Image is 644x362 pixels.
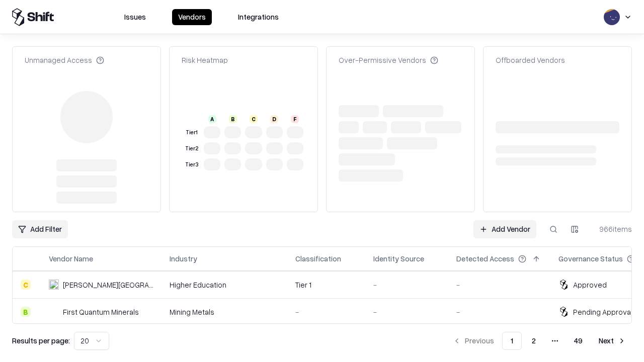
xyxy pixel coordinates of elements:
[250,115,258,123] div: C
[49,307,59,317] img: First Quantum Minerals
[12,220,68,238] button: Add Filter
[573,280,607,290] div: Approved
[118,9,152,25] button: Issues
[456,307,542,317] div: -
[566,332,591,350] button: 49
[182,55,228,65] div: Risk Heatmap
[63,280,153,290] div: [PERSON_NAME][GEOGRAPHIC_DATA]
[473,220,536,238] a: Add Vendor
[229,115,237,123] div: B
[496,55,565,65] div: Offboarded Vendors
[291,115,299,123] div: F
[295,253,341,264] div: Classification
[524,332,544,350] button: 2
[558,253,623,264] div: Governance Status
[12,335,70,346] p: Results per page:
[49,280,59,290] img: Reichman University
[456,280,542,290] div: -
[170,253,197,264] div: Industry
[184,144,200,153] div: Tier 2
[295,307,357,317] div: -
[339,55,438,65] div: Over-Permissive Vendors
[184,160,200,169] div: Tier 3
[170,307,279,317] div: Mining Metals
[184,128,200,137] div: Tier 1
[593,332,632,350] button: Next
[456,253,514,264] div: Detected Access
[172,9,212,25] button: Vendors
[208,115,216,123] div: A
[170,280,279,290] div: Higher Education
[25,55,104,65] div: Unmanaged Access
[232,9,285,25] button: Integrations
[21,307,31,317] div: B
[592,224,632,234] div: 966 items
[373,307,440,317] div: -
[373,253,424,264] div: Identity Source
[447,332,632,350] nav: pagination
[573,307,632,317] div: Pending Approval
[295,280,357,290] div: Tier 1
[49,253,93,264] div: Vendor Name
[270,115,278,123] div: D
[373,280,440,290] div: -
[21,280,31,290] div: C
[63,307,139,317] div: First Quantum Minerals
[502,332,522,350] button: 1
